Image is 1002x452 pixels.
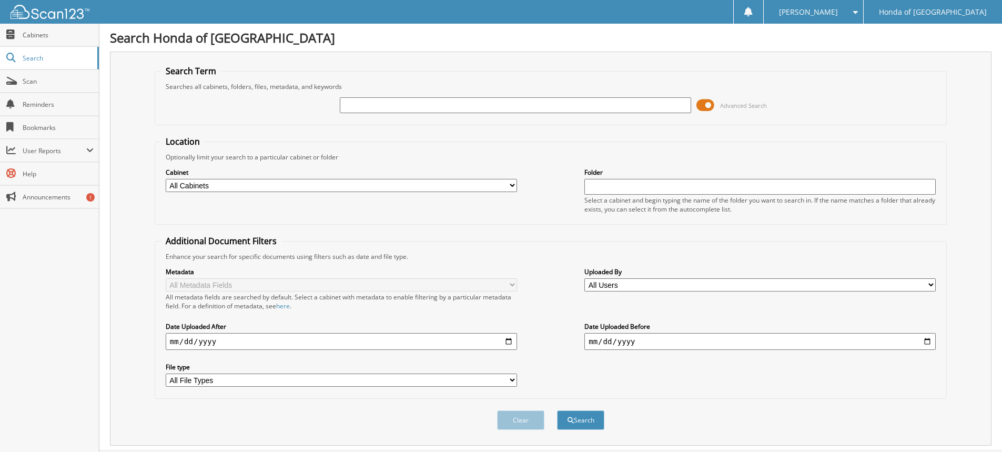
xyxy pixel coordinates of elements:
[879,9,987,15] span: Honda of [GEOGRAPHIC_DATA]
[166,322,517,331] label: Date Uploaded After
[160,82,941,91] div: Searches all cabinets, folders, files, metadata, and keywords
[160,153,941,162] div: Optionally limit your search to a particular cabinet or folder
[720,102,767,109] span: Advanced Search
[584,333,936,350] input: end
[11,5,89,19] img: scan123-logo-white.svg
[23,123,94,132] span: Bookmarks
[166,267,517,276] label: Metadata
[584,322,936,331] label: Date Uploaded Before
[584,196,936,214] div: Select a cabinet and begin typing the name of the folder you want to search in. If the name match...
[160,235,282,247] legend: Additional Document Filters
[23,193,94,202] span: Announcements
[276,302,290,310] a: here
[779,9,838,15] span: [PERSON_NAME]
[23,146,86,155] span: User Reports
[23,54,92,63] span: Search
[557,410,604,430] button: Search
[160,252,941,261] div: Enhance your search for specific documents using filters such as date and file type.
[23,77,94,86] span: Scan
[23,169,94,178] span: Help
[166,363,517,371] label: File type
[584,267,936,276] label: Uploaded By
[166,293,517,310] div: All metadata fields are searched by default. Select a cabinet with metadata to enable filtering b...
[584,168,936,177] label: Folder
[166,168,517,177] label: Cabinet
[166,333,517,350] input: start
[86,193,95,202] div: 1
[160,65,221,77] legend: Search Term
[160,136,205,147] legend: Location
[497,410,544,430] button: Clear
[110,29,991,46] h1: Search Honda of [GEOGRAPHIC_DATA]
[23,31,94,39] span: Cabinets
[23,100,94,109] span: Reminders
